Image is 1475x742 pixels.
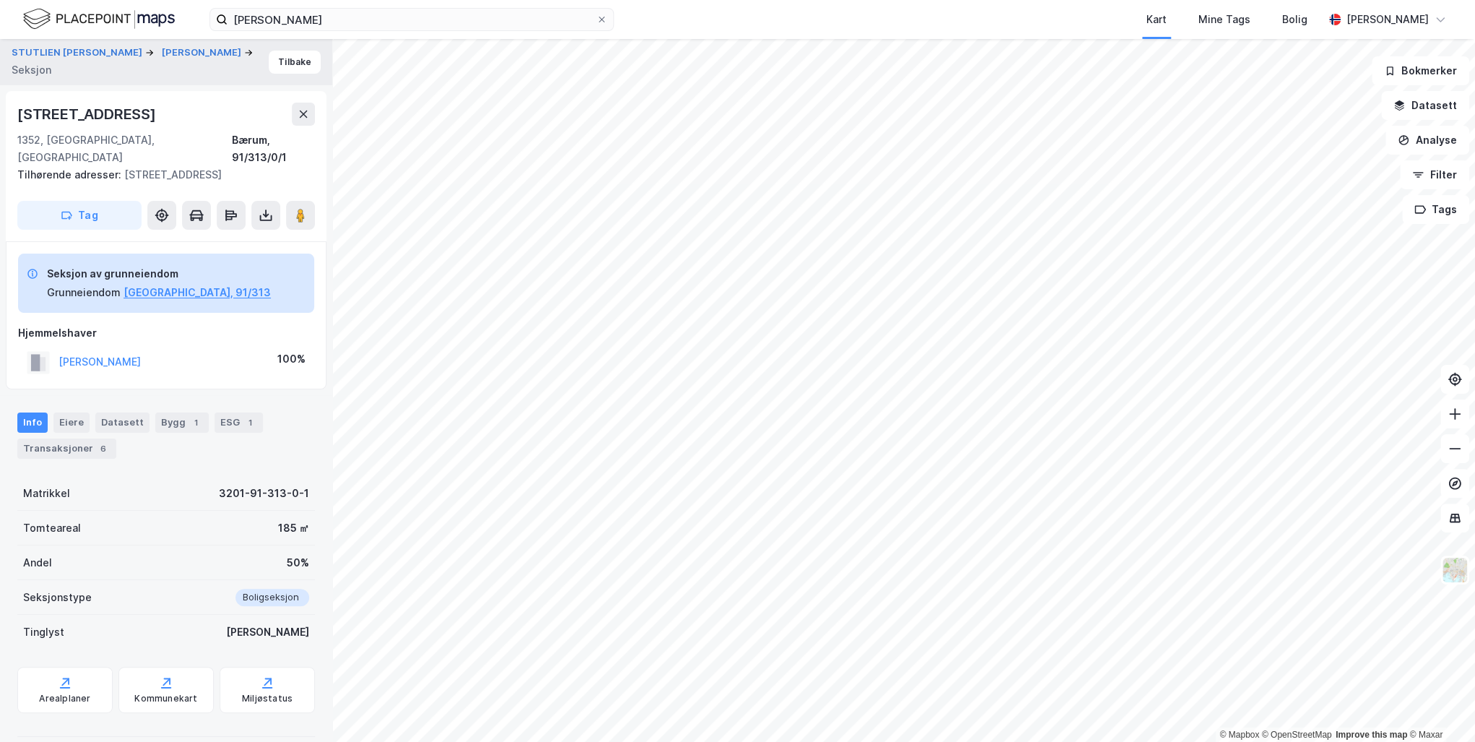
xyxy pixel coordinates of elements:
[1372,56,1469,85] button: Bokmerker
[17,103,159,126] div: [STREET_ADDRESS]
[17,166,303,184] div: [STREET_ADDRESS]
[277,350,306,368] div: 100%
[53,413,90,433] div: Eiere
[232,131,315,166] div: Bærum, 91/313/0/1
[23,7,175,32] img: logo.f888ab2527a4732fd821a326f86c7f29.svg
[226,624,309,641] div: [PERSON_NAME]
[23,519,81,537] div: Tomteareal
[278,519,309,537] div: 185 ㎡
[39,693,90,704] div: Arealplaner
[1402,195,1469,224] button: Tags
[162,46,244,60] button: [PERSON_NAME]
[1146,11,1167,28] div: Kart
[1219,730,1259,740] a: Mapbox
[47,265,271,282] div: Seksjon av grunneiendom
[269,51,321,74] button: Tilbake
[96,441,111,456] div: 6
[23,554,52,571] div: Andel
[228,9,596,30] input: Søk på adresse, matrikkel, gårdeiere, leietakere eller personer
[18,324,314,342] div: Hjemmelshaver
[12,61,51,79] div: Seksjon
[1403,673,1475,742] iframe: Chat Widget
[1381,91,1469,120] button: Datasett
[189,415,203,430] div: 1
[1336,730,1407,740] a: Improve this map
[1441,556,1468,584] img: Z
[1403,673,1475,742] div: Kontrollprogram for chat
[12,46,145,60] button: STUTLIEN [PERSON_NAME]
[1262,730,1332,740] a: OpenStreetMap
[1346,11,1429,28] div: [PERSON_NAME]
[1400,160,1469,189] button: Filter
[1282,11,1307,28] div: Bolig
[155,413,209,433] div: Bygg
[219,485,309,502] div: 3201-91-313-0-1
[1198,11,1250,28] div: Mine Tags
[23,624,64,641] div: Tinglyst
[17,131,232,166] div: 1352, [GEOGRAPHIC_DATA], [GEOGRAPHIC_DATA]
[1385,126,1469,155] button: Analyse
[23,589,92,606] div: Seksjonstype
[95,413,150,433] div: Datasett
[124,284,271,301] button: [GEOGRAPHIC_DATA], 91/313
[17,168,124,181] span: Tilhørende adresser:
[47,284,121,301] div: Grunneiendom
[243,415,257,430] div: 1
[134,693,197,704] div: Kommunekart
[287,554,309,571] div: 50%
[17,439,116,459] div: Transaksjoner
[17,201,142,230] button: Tag
[242,693,293,704] div: Miljøstatus
[23,485,70,502] div: Matrikkel
[215,413,263,433] div: ESG
[17,413,48,433] div: Info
